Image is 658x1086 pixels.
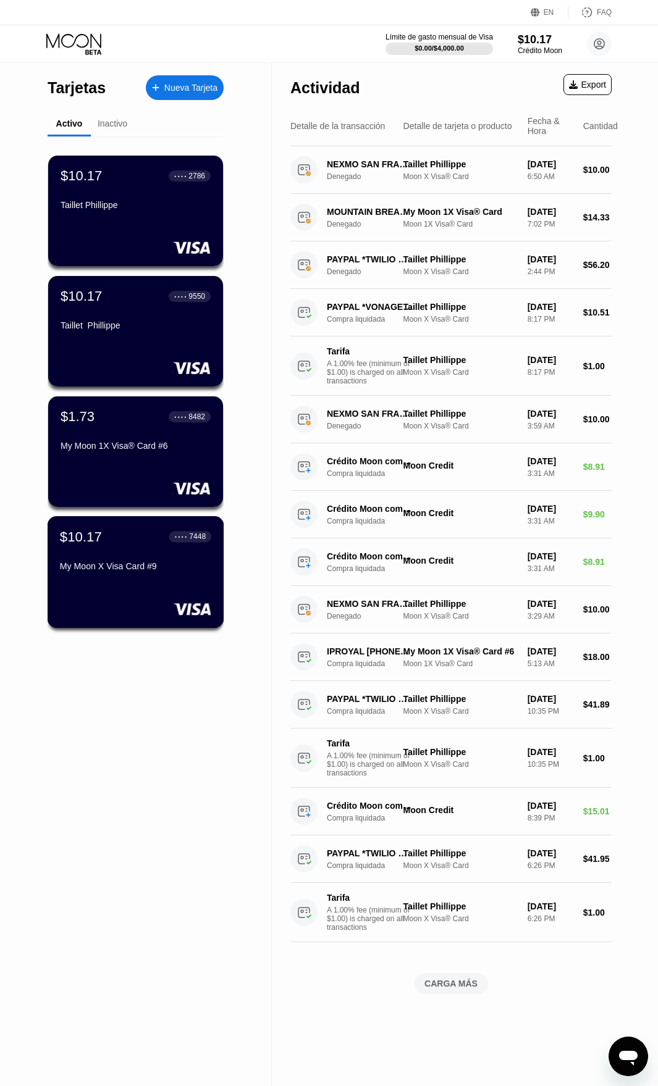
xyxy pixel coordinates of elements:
div: PAYPAL *TWILIO MEXICO CITY MXDenegadoTaillet PhillippeMoon X Visa® Card[DATE]2:44 PM$56.20 [290,241,612,289]
div: [DATE] [528,599,573,609]
div: ● ● ● ● [174,415,187,419]
div: ● ● ● ● [175,535,187,538]
div: 3:31 AM [528,517,573,525]
div: My Moon X Visa Card #9 [60,561,211,571]
div: $10.17● ● ● ●7448My Moon X Visa Card #9 [48,517,223,627]
div: EN [531,6,568,19]
div: My Moon 1X Visa® Card [403,207,518,217]
div: Taillet Phillippe [403,694,518,704]
div: $41.95 [583,854,612,864]
div: 6:26 PM [528,861,573,870]
div: My Moon 1X Visa® Card #6 [403,646,518,656]
div: 7448 [189,532,206,541]
div: $1.73● ● ● ●8482My Moon 1X Visa® Card #6 [48,396,223,507]
div: PAYPAL *TWILIO CIUDAD DE [GEOGRAPHIC_DATA]Compra liquidadaTaillet PhillippeMoon X Visa® Card[DATE... [290,835,612,883]
div: 8482 [188,412,205,421]
div: Taillet Phillippe [403,409,518,419]
div: $10.00 [583,604,612,614]
div: 9550 [188,292,205,301]
div: TarifaA 1.00% fee (minimum of $1.00) is charged on all transactionsTaillet PhillippeMoon X Visa® ... [290,729,612,788]
div: [DATE] [528,504,573,514]
div: My Moon 1X Visa® Card #6 [61,441,211,451]
div: Tarifa [327,346,413,356]
div: Taillet Phillippe [403,159,518,169]
div: Crédito Moon comprado [327,504,413,514]
div: Export [569,80,606,90]
div: Compra liquidada [327,564,420,573]
div: 5:13 AM [528,659,573,668]
div: Nueva Tarjeta [146,75,224,100]
div: Moon 1X Visa® Card [403,659,518,668]
div: $10.17Crédito Moon [518,33,562,55]
div: PAYPAL *TWILIO MEXICO CITY MX [327,254,413,264]
div: $1.73 [61,409,95,425]
div: Compra liquidada [327,814,420,822]
div: Taillet Phillippe [403,848,518,858]
div: MOUNTAIN BREAD PTY LTD RESERVOIR AUDenegadoMy Moon 1X Visa® CardMoon 1X Visa® Card[DATE]7:02 PM$1... [290,194,612,241]
div: PAYPAL *VONAGEBUSIN 8558308862 US [327,302,413,312]
div: FAQ [568,6,612,19]
div: Moon X Visa® Card [403,914,518,923]
div: MOUNTAIN BREAD PTY LTD RESERVOIR AU [327,207,413,217]
div: $1.00 [583,361,612,371]
div: Moon X Visa® Card [403,861,518,870]
div: 3:59 AM [528,422,573,430]
div: Cantidad [583,121,618,131]
div: Moon X Visa® Card [403,368,518,377]
div: Denegado [327,172,420,181]
div: [DATE] [528,409,573,419]
div: Crédito Moon compradoCompra liquidadaMoon Credit[DATE]3:31 AM$8.91 [290,443,612,491]
div: [DATE] [528,747,573,757]
div: $8.91 [583,462,612,472]
div: 10:35 PM [528,707,573,716]
div: IPROYAL [PHONE_NUMBER] CACompra liquidadaMy Moon 1X Visa® Card #6Moon 1X Visa® Card[DATE]5:13 AM$... [290,633,612,681]
div: Moon X Visa® Card [403,760,518,769]
div: Denegado [327,220,420,228]
div: PAYPAL *TWILIO MEXICO CITY MX [327,694,413,704]
div: Compra liquidada [327,659,420,668]
div: Crédito Moon comprado [327,801,413,811]
div: NEXMO SAN FRANCISCOUSDenegadoTaillet PhillippeMoon X Visa® Card[DATE]6:50 AM$10.00 [290,146,612,194]
div: FAQ [597,8,612,17]
div: Moon Credit [403,805,518,815]
div: [DATE] [528,646,573,656]
div: 6:50 AM [528,172,573,181]
div: $9.90 [583,509,612,519]
div: NEXMO SAN FRANCISCOUSDenegadoTaillet PhillippeMoon X Visa® Card[DATE]3:29 AM$10.00 [290,586,612,633]
div: 7:02 PM [528,220,573,228]
div: $10.17 [61,288,102,304]
div: Moon Credit [403,508,518,518]
div: Crédito Moon compradoCompra liquidadaMoon Credit[DATE]3:31 AM$9.90 [290,491,612,538]
div: Moon 1X Visa® Card [403,220,518,228]
div: 3:29 AM [528,612,573,620]
div: Crédito Moon comprado [327,551,413,561]
div: CARGA MÁS [424,978,478,989]
div: Export [563,74,612,95]
div: Actividad [290,79,360,97]
div: Moon X Visa® Card [403,422,518,430]
div: A 1.00% fee (minimum of $1.00) is charged on all transactions [327,906,420,932]
div: Límite de gasto mensual de Visa$0.00/$4,000.00 [386,33,493,55]
div: Moon Credit [403,556,518,566]
div: Moon X Visa® Card [403,315,518,324]
div: ● ● ● ● [174,174,187,178]
div: Crédito Moon compradoCompra liquidadaMoon Credit[DATE]3:31 AM$8.91 [290,538,612,586]
div: Moon Credit [403,461,518,470]
div: Compra liquidada [327,861,420,870]
div: A 1.00% fee (minimum of $1.00) is charged on all transactions [327,359,420,385]
div: Activo [56,119,83,128]
div: 8:17 PM [528,368,573,377]
div: $8.91 [583,557,612,567]
div: Fecha & Hora [528,116,573,136]
div: Crédito Moon [518,46,562,55]
div: Taillet Phillippe [403,302,518,312]
div: 2:44 PM [528,267,573,276]
div: NEXMO SAN FRANCISCOUS [327,159,413,169]
div: 8:39 PM [528,814,573,822]
div: $56.20 [583,260,612,270]
div: Compra liquidada [327,707,420,716]
div: [DATE] [528,207,573,217]
div: $14.33 [583,212,612,222]
div: $18.00 [583,652,612,662]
